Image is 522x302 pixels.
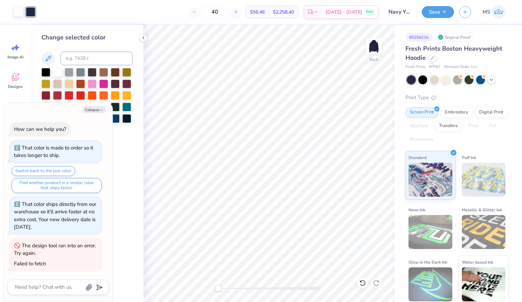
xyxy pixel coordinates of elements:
span: [DATE] - [DATE] [326,8,362,16]
div: Screen Print [405,107,438,118]
img: Water based Ink [462,267,506,301]
span: Minimum Order: 12 + [444,64,478,70]
div: Change selected color [41,33,133,42]
span: Fresh Prints Boston Heavyweight Hoodie [405,45,502,62]
input: – – [202,6,228,18]
span: Puff Ink [462,154,476,161]
span: Metallic & Glitter Ink [462,206,502,213]
span: $56.46 [250,8,265,16]
img: Standard [408,163,452,197]
div: Accessibility label [215,285,222,292]
div: Digital Print [475,107,508,118]
span: Water based Ink [462,259,493,266]
div: Back [369,56,378,63]
span: Neon Ink [408,206,425,213]
img: Metallic & Glitter Ink [462,215,506,249]
div: That color ships directly from our warehouse so it’ll arrive faster at no extra cost. Your new de... [14,201,96,231]
div: # 525623A [405,33,433,41]
div: Rhinestones [405,135,438,145]
img: Puff Ink [462,163,506,197]
button: Find another product in a similar color that ships faster [12,178,102,193]
span: Fresh Prints [405,64,425,70]
div: Foil [485,121,501,131]
div: Print Type [405,94,508,102]
span: # FP87 [429,64,440,70]
span: Designs [8,84,23,89]
span: Free [366,10,373,14]
a: MS [480,5,508,19]
div: Embroidery [440,107,473,118]
div: Applique [405,121,433,131]
button: Switch back to the last color [12,166,75,176]
span: $2,258.40 [273,8,294,16]
img: Glow in the Dark Ink [408,267,452,301]
button: Save [422,6,454,18]
div: That color is made to order so it takes longer to ship. [14,144,93,159]
div: Failed to fetch [14,260,46,267]
img: Neon Ink [408,215,452,249]
div: Transfers [435,121,462,131]
span: MS [483,8,490,16]
img: Madeline Stead [492,5,505,19]
div: Original Proof [436,33,474,41]
span: Standard [408,154,427,161]
input: Untitled Design [383,5,417,19]
span: Glow in the Dark Ink [408,259,447,266]
span: Image AI [7,54,23,60]
div: How can we help you? [14,126,66,132]
button: Collapse [83,106,106,113]
div: The design tool ran into an error. Try again. [14,242,96,257]
div: Vinyl [464,121,483,131]
input: e.g. 7428 c [60,52,133,65]
img: Back [367,39,381,53]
